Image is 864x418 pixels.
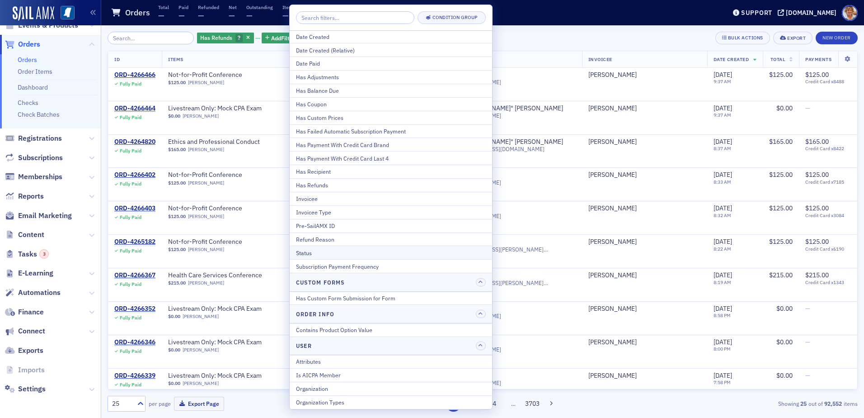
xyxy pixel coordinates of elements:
time: 8:19 AM [714,279,731,285]
span: [PERSON_NAME][EMAIL_ADDRESS][PERSON_NAME][DOMAIN_NAME] [410,246,576,253]
div: Organization [296,385,486,393]
h4: User [296,342,312,350]
button: Organization [290,382,492,395]
a: [PERSON_NAME] [588,204,637,213]
input: Search filters... [296,11,414,24]
span: Payments [805,56,831,62]
span: Email Marketing [18,211,72,221]
span: $215.00 [168,280,186,286]
div: [DOMAIN_NAME] [786,9,836,17]
div: ORD-4266464 [114,104,155,113]
time: 8:33 AM [714,179,731,185]
a: Health Care Services Conference [168,271,282,280]
div: Status [296,249,486,257]
div: Contains Product Option Value [296,326,486,334]
span: [DATE] [714,71,732,79]
a: [PERSON_NAME] [188,180,224,186]
span: Teresa Lusk [588,238,701,246]
span: $125.00 [769,71,793,79]
a: ORD-4265182 [114,238,155,246]
button: Subscription Payment Frequency [290,259,492,273]
a: ORD-4266402 [114,171,155,179]
span: Landon Meadows [588,338,701,347]
span: Not-for-Profit Conference [168,171,282,179]
div: [PERSON_NAME] [588,71,637,79]
span: Automations [18,288,61,298]
div: Has Custom Form Submission for Form [296,294,486,302]
a: SailAMX [13,6,54,21]
a: ORD-4266403 [114,204,155,213]
div: Has Payment With Credit Card Last 4 [296,154,486,162]
button: Invoicee [290,192,492,205]
a: [PERSON_NAME] [588,171,637,179]
span: $125.00 [805,171,829,179]
a: New Order [816,33,858,41]
span: Not-for-Profit Conference [168,204,282,213]
div: Export [787,36,806,41]
a: Dashboard [18,83,48,91]
span: $0.00 [776,371,793,380]
span: Items [168,56,183,62]
a: [PERSON_NAME] [188,280,224,286]
div: 3 [39,249,49,259]
span: — [246,10,253,21]
div: Attributes [296,357,486,366]
a: [PERSON_NAME] [183,347,219,353]
img: SailAMX [61,6,75,20]
div: Invoicee Type [296,208,486,216]
a: Settings [5,384,46,394]
span: [DATE] [714,237,732,246]
button: New Order [816,32,858,44]
span: — [805,304,810,313]
a: Ethics and Professional Conduct [168,138,282,146]
button: 3703 [525,396,540,412]
a: Content [5,230,44,240]
span: — [198,10,204,21]
label: per page [149,399,171,408]
a: ORD-4266466 [114,71,155,79]
div: [PERSON_NAME] [588,138,637,146]
a: Livestream Only: Mock CPA Exam [168,104,282,113]
span: — [178,10,185,21]
span: Credit Card x7185 [805,179,851,185]
button: Status [290,246,492,259]
span: Lloyd Marshall [588,171,701,179]
button: Is AICPA Member [290,368,492,382]
div: Is AICPA Member [296,371,486,379]
input: Search… [108,32,194,44]
span: [DATE] [714,338,732,346]
span: $125.00 [805,71,829,79]
a: Connect [5,326,45,336]
button: Pre-SailAMX ID [290,219,492,233]
time: 8:32 AM [714,212,731,218]
span: $125.00 [769,171,793,179]
span: E-Learning [18,268,53,278]
div: Support [741,9,772,17]
button: Has Adjustments [290,70,492,84]
a: Livestream Only: Mock CPA Exam [168,372,282,380]
time: 8:58 PM [714,312,731,318]
a: [PERSON_NAME] [588,238,637,246]
a: [PERSON_NAME] [588,104,637,113]
div: Subscription Payment Frequency [296,262,486,271]
p: Paid [178,4,188,10]
span: $125.00 [805,237,829,246]
div: Fully Paid [120,382,141,388]
a: [PERSON_NAME] [588,305,637,313]
span: $0.00 [168,313,180,319]
div: Fully Paid [120,315,141,321]
a: Not-for-Profit Conference [168,238,282,246]
time: 9:37 AM [714,112,731,118]
a: Subscriptions [5,153,63,163]
button: Has Refunds [290,178,492,192]
span: [DATE] [714,371,732,380]
a: [PERSON_NAME] [188,80,224,85]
